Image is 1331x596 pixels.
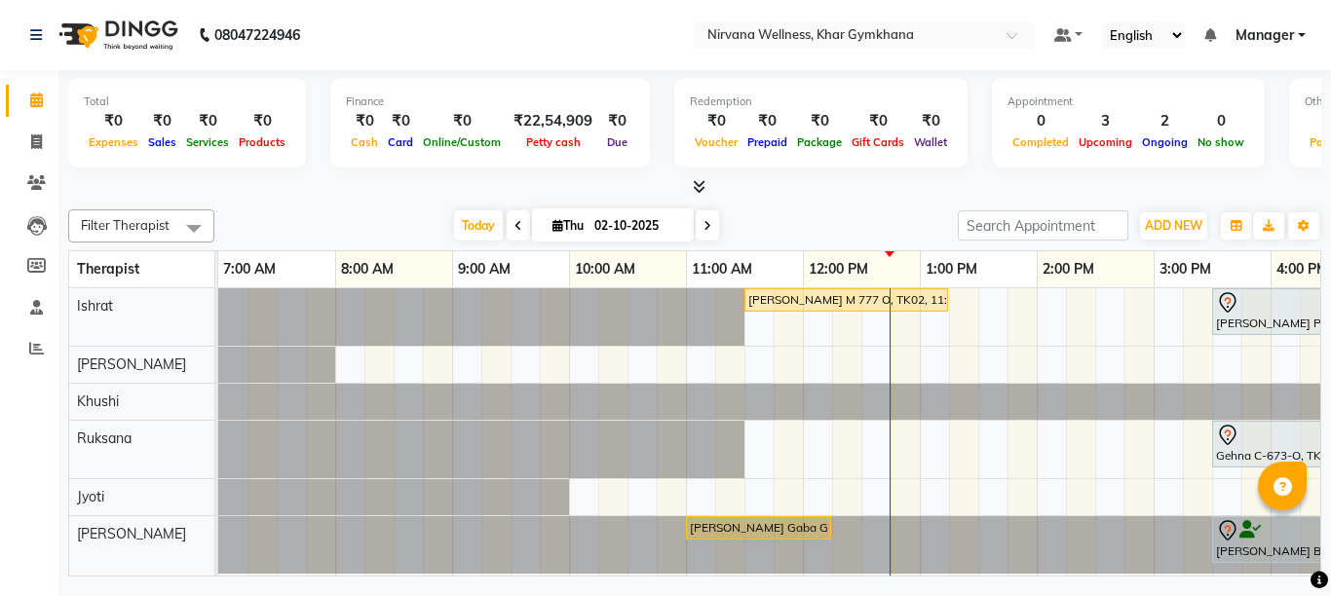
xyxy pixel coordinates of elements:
button: ADD NEW [1140,212,1207,240]
div: Redemption [690,93,952,110]
span: Filter Therapist [81,217,170,233]
div: ₹0 [84,110,143,132]
span: Thu [548,218,589,233]
div: Finance [346,93,634,110]
div: [PERSON_NAME] Gaba G-362-O, TK01, 11:00 AM-12:15 PM, Swedish / Aroma / Deep tissue- 60 min [688,519,829,537]
div: ₹0 [600,110,634,132]
span: Products [234,135,290,149]
a: 1:00 PM [921,255,982,283]
a: 10:00 AM [570,255,640,283]
img: logo [50,8,183,62]
a: 11:00 AM [687,255,757,283]
span: Cash [346,135,383,149]
div: ₹0 [909,110,952,132]
span: Prepaid [742,135,792,149]
div: [PERSON_NAME] M 777 O, TK02, 11:30 AM-01:15 PM, Swedish / Aroma / Deep tissue- 90 min [746,291,946,309]
div: ₹0 [792,110,847,132]
span: Today [454,210,503,241]
a: 3:00 PM [1155,255,1216,283]
div: Total [84,93,290,110]
span: Gift Cards [847,135,909,149]
a: 8:00 AM [336,255,399,283]
div: ₹0 [847,110,909,132]
span: Upcoming [1074,135,1137,149]
span: Completed [1008,135,1074,149]
div: ₹0 [346,110,383,132]
span: No show [1193,135,1249,149]
span: Due [602,135,632,149]
span: Expenses [84,135,143,149]
span: Online/Custom [418,135,506,149]
span: Therapist [77,260,139,278]
div: ₹0 [234,110,290,132]
span: Jyoti [77,488,104,505]
span: Sales [143,135,181,149]
span: Manager [1236,25,1294,46]
a: 2:00 PM [1038,255,1099,283]
div: ₹0 [418,110,506,132]
span: Khushi [77,392,119,410]
input: Search Appointment [958,210,1128,241]
span: ADD NEW [1145,218,1202,233]
span: Wallet [909,135,952,149]
div: 2 [1137,110,1193,132]
span: [PERSON_NAME] [77,525,186,542]
div: 3 [1074,110,1137,132]
div: 0 [1193,110,1249,132]
div: ₹0 [383,110,418,132]
div: Appointment [1008,93,1249,110]
span: Ishrat [77,297,113,315]
span: Petty cash [521,135,586,149]
span: Ruksana [77,429,132,447]
a: 7:00 AM [218,255,281,283]
div: ₹0 [690,110,742,132]
div: 0 [1008,110,1074,132]
span: [PERSON_NAME] [77,355,186,373]
span: Card [383,135,418,149]
span: Ongoing [1137,135,1193,149]
div: ₹0 [181,110,234,132]
div: ₹22,54,909 [506,110,600,132]
span: Voucher [690,135,742,149]
a: 9:00 AM [453,255,515,283]
div: Gehna C-673-O, TK04, 03:30 PM-04:30 PM, O3+ Facial KG [1214,424,1326,465]
a: 12:00 PM [804,255,873,283]
span: Package [792,135,847,149]
div: ₹0 [143,110,181,132]
input: 2025-10-02 [589,211,686,241]
span: Services [181,135,234,149]
div: ₹0 [742,110,792,132]
b: 08047224946 [214,8,300,62]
